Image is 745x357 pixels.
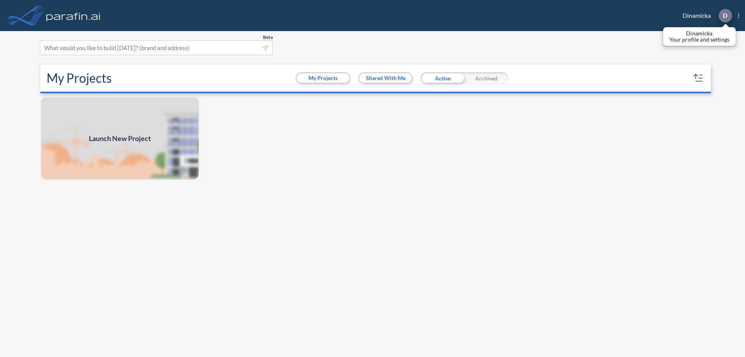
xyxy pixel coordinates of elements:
[47,71,112,85] h2: My Projects
[89,133,151,144] span: Launch New Project
[671,9,739,23] div: Dinamicka
[669,30,729,37] p: Dinamicka
[297,73,349,83] button: My Projects
[45,8,102,23] img: logo
[723,12,728,19] p: D
[421,72,464,84] div: Active
[40,96,199,180] img: add
[263,34,273,40] span: Beta
[359,73,412,83] button: Shared With Me
[669,37,729,43] p: Your profile and settings
[464,72,508,84] div: Archived
[40,96,199,180] a: Launch New Project
[692,72,705,84] button: sort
